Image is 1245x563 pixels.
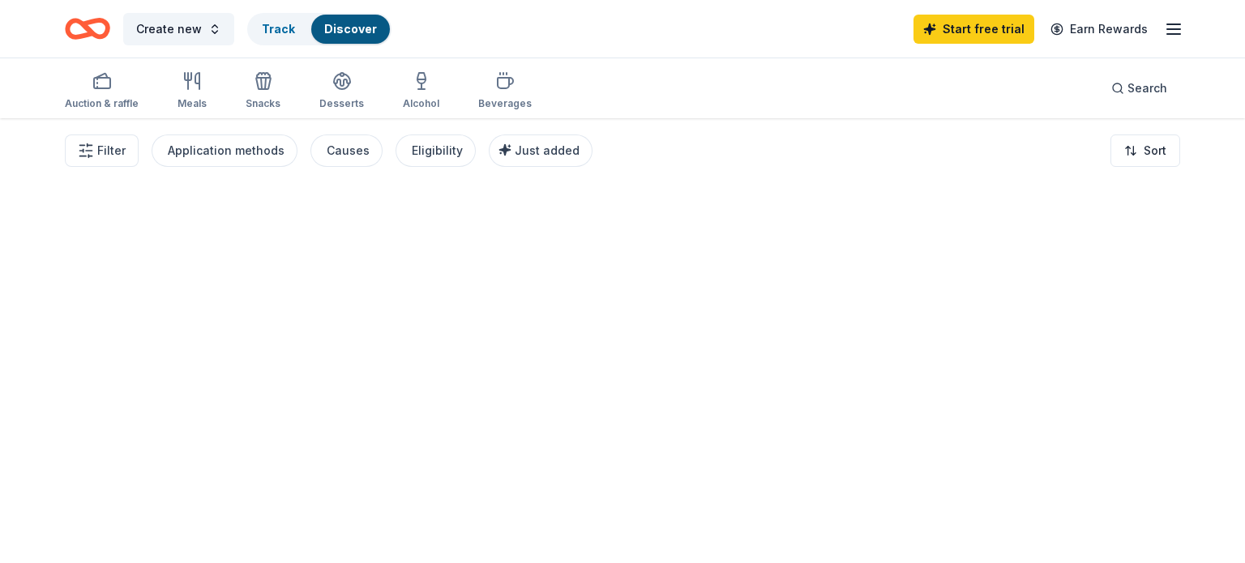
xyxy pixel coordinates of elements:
span: Filter [97,141,126,160]
button: Sort [1110,134,1180,167]
div: Meals [178,97,207,110]
div: Beverages [478,97,532,110]
div: Alcohol [403,97,439,110]
span: Sort [1144,141,1166,160]
span: Create new [136,19,202,39]
div: Application methods [168,141,285,160]
button: Meals [178,65,207,118]
a: Track [262,22,295,36]
button: Alcohol [403,65,439,118]
a: Earn Rewards [1041,15,1157,44]
button: Search [1098,72,1180,104]
button: Eligibility [396,134,476,167]
button: Just added [489,134,593,167]
button: TrackDiscover [247,13,391,45]
span: Search [1127,79,1167,98]
button: Causes [310,134,383,167]
div: Desserts [319,97,364,110]
button: Snacks [246,65,280,118]
button: Auction & raffle [65,65,139,118]
button: Desserts [319,65,364,118]
button: Filter [65,134,139,167]
a: Discover [324,22,377,36]
button: Create new [123,13,234,45]
div: Snacks [246,97,280,110]
a: Home [65,10,110,48]
button: Application methods [152,134,297,167]
button: Beverages [478,65,532,118]
div: Causes [327,141,370,160]
a: Start free trial [913,15,1034,44]
span: Just added [515,143,580,157]
div: Auction & raffle [65,97,139,110]
div: Eligibility [412,141,463,160]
